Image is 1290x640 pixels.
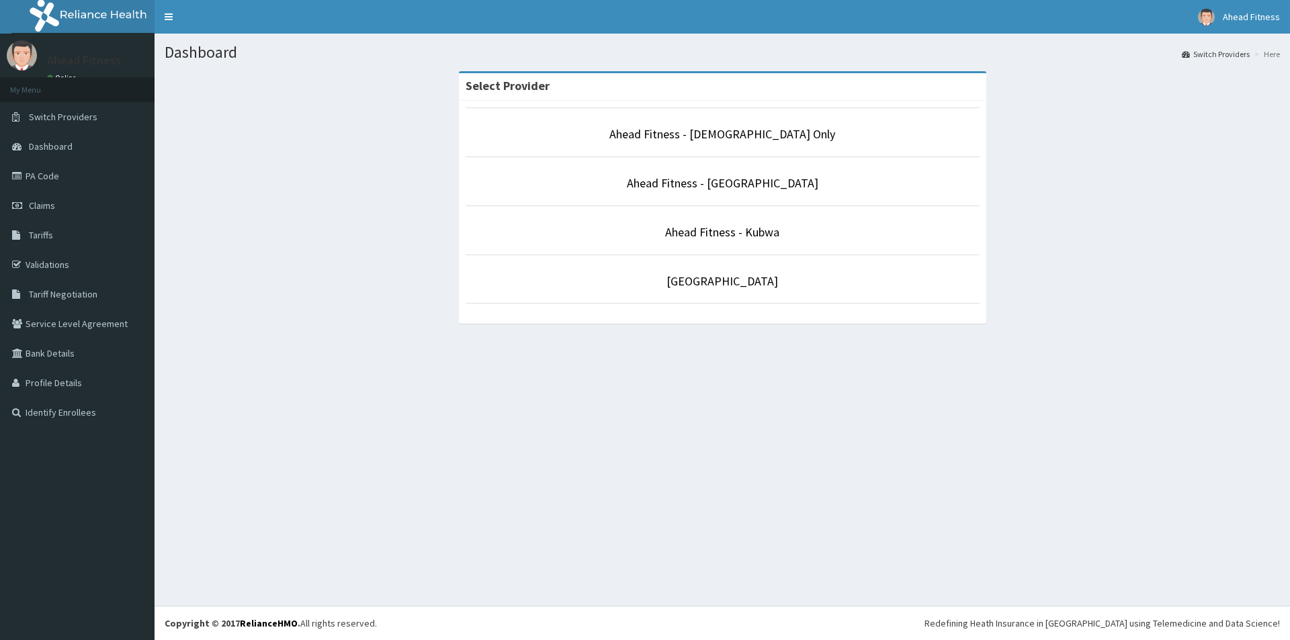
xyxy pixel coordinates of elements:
span: Tariff Negotiation [29,288,97,300]
a: Ahead Fitness - Kubwa [665,224,779,240]
a: [GEOGRAPHIC_DATA] [666,273,778,289]
a: Online [47,73,79,83]
span: Tariffs [29,229,53,241]
a: Ahead Fitness - [DEMOGRAPHIC_DATA] Only [609,126,835,142]
img: User Image [7,40,37,71]
div: Redefining Heath Insurance in [GEOGRAPHIC_DATA] using Telemedicine and Data Science! [924,616,1280,630]
a: Switch Providers [1182,48,1250,60]
img: User Image [1198,9,1215,26]
li: Here [1251,48,1280,60]
p: Ahead Fitness [47,54,121,66]
a: RelianceHMO [240,617,298,629]
h1: Dashboard [165,44,1280,61]
strong: Copyright © 2017 . [165,617,300,629]
footer: All rights reserved. [155,606,1290,640]
span: Ahead Fitness [1223,11,1280,23]
span: Switch Providers [29,111,97,123]
strong: Select Provider [466,78,550,93]
span: Claims [29,199,55,212]
a: Ahead Fitness - [GEOGRAPHIC_DATA] [627,175,818,191]
span: Dashboard [29,140,73,152]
